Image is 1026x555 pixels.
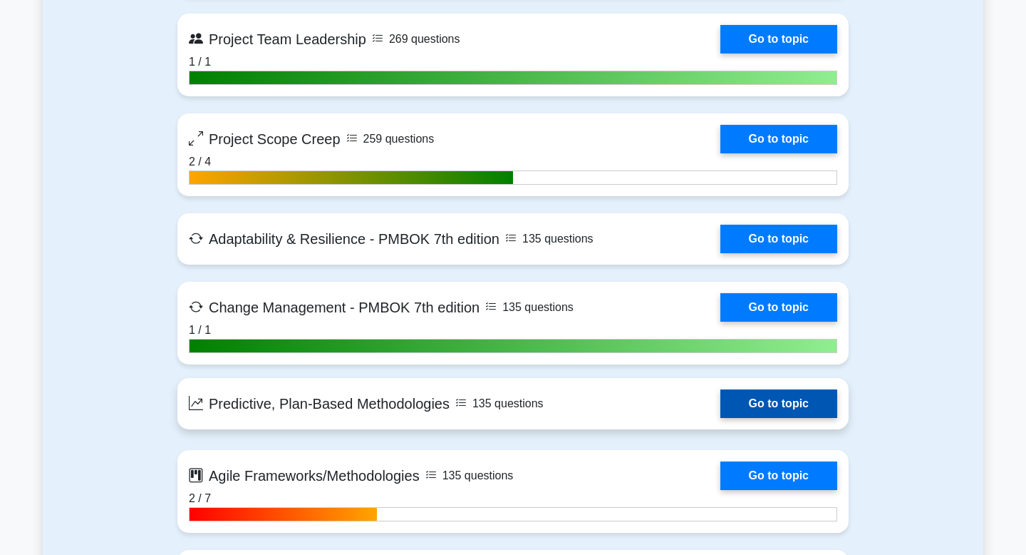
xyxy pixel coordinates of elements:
a: Go to topic [720,225,837,253]
a: Go to topic [720,389,837,418]
a: Go to topic [720,125,837,153]
a: Go to topic [720,462,837,490]
a: Go to topic [720,293,837,322]
a: Go to topic [720,25,837,54]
